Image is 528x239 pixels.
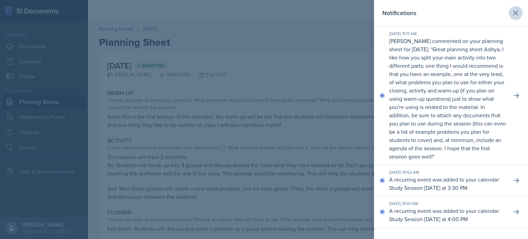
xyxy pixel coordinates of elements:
p: Great planning sheet Aditya; I like how you split your main activity into two different parts; on... [389,45,506,160]
p: A recurring event was added to your calendar: Study Session [DATE] at 3:30 PM [389,175,506,192]
div: [DATE] 10:51 AM [389,200,506,207]
div: [DATE] 10:52 AM [389,169,506,175]
div: [DATE] 11:17 AM [389,31,506,37]
p: A recurring event was added to your calendar: Study Session [DATE] at 4:00 PM [389,207,506,223]
h2: Notifications [382,8,416,18]
p: [PERSON_NAME] commented on your planning sheet for [DATE]: " " [389,37,506,161]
